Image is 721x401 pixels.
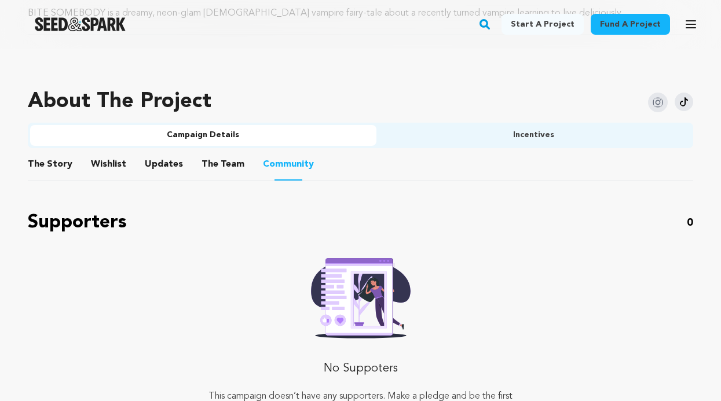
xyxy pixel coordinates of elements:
[502,14,584,35] a: Start a project
[28,157,72,171] span: Story
[28,157,45,171] span: The
[30,125,376,146] button: Campaign Details
[687,215,693,231] p: 0
[263,157,314,171] span: Community
[91,157,126,171] span: Wishlist
[28,90,211,113] h1: About The Project
[28,209,127,237] p: Supporters
[648,93,668,112] img: Seed&Spark Instagram Icon
[202,157,244,171] span: Team
[35,17,126,31] a: Seed&Spark Homepage
[376,125,691,146] button: Incentives
[145,157,183,171] span: Updates
[591,14,670,35] a: Fund a project
[302,251,420,339] img: Seed&Spark Rafiki Image
[675,93,693,111] img: Seed&Spark Tiktok Icon
[35,17,126,31] img: Seed&Spark Logo Dark Mode
[202,157,218,171] span: The
[194,357,527,380] p: No Suppoters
